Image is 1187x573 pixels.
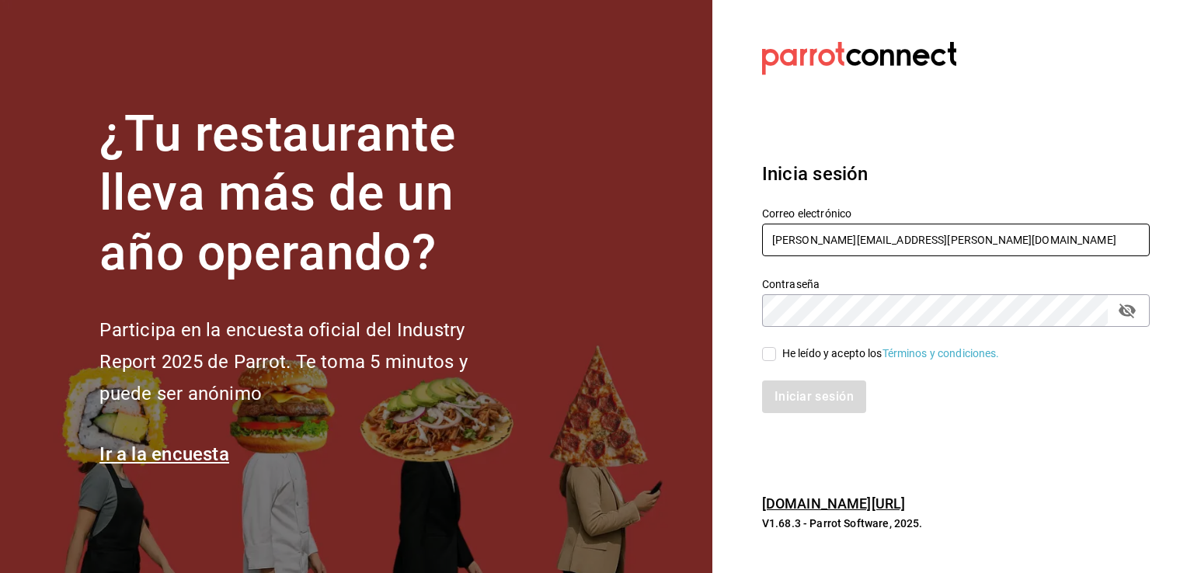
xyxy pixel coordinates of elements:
[762,516,1150,531] p: V1.68.3 - Parrot Software, 2025.
[99,314,519,409] h2: Participa en la encuesta oficial del Industry Report 2025 de Parrot. Te toma 5 minutos y puede se...
[99,105,519,283] h1: ¿Tu restaurante lleva más de un año operando?
[782,346,1000,362] div: He leído y acepto los
[882,347,1000,359] a: Términos y condiciones.
[99,443,229,465] a: Ir a la encuesta
[762,495,905,512] a: [DOMAIN_NAME][URL]
[762,278,1150,289] label: Contraseña
[762,224,1150,256] input: Ingresa tu correo electrónico
[762,160,1150,188] h3: Inicia sesión
[762,207,1150,218] label: Correo electrónico
[1114,297,1140,324] button: passwordField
